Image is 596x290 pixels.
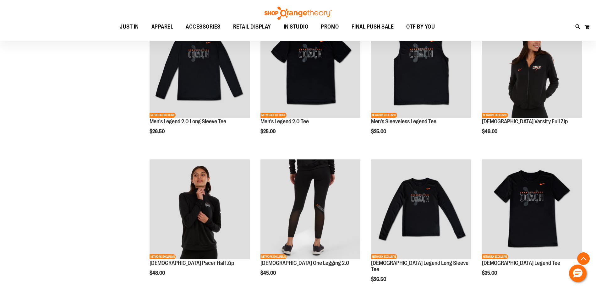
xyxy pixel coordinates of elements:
[233,20,271,34] span: RETAIL DISPLAY
[482,113,508,118] span: NETWORK EXCLUSIVE
[400,20,441,34] a: OTF BY YOU
[120,20,139,34] span: JUST IN
[260,129,276,134] span: $25.00
[371,18,471,118] img: OTF Mens Coach FA23 Legend Sleeveless Tee - Black primary image
[368,15,474,150] div: product
[371,254,397,259] span: NETWORK EXCLUSIVE
[150,260,234,266] a: [DEMOGRAPHIC_DATA] Pacer Half Zip
[371,129,387,134] span: $25.00
[260,254,287,259] span: NETWORK EXCLUSIVE
[482,159,582,260] a: OTF Ladies Coach FA23 Legend SS Tee - Black primary imageNETWORK EXCLUSIVE
[150,270,166,276] span: $48.00
[257,15,364,150] div: product
[260,18,360,118] img: OTF Mens Coach FA23 Legend 2.0 SS Tee - Black primary image
[260,18,360,119] a: OTF Mens Coach FA23 Legend 2.0 SS Tee - Black primary imageNETWORK EXCLUSIVE
[260,159,360,259] img: OTF Ladies Coach FA23 One Legging 2.0 - Black primary image
[186,20,221,34] span: ACCESSORIES
[284,20,309,34] span: IN STUDIO
[371,277,387,282] span: $26.50
[150,18,249,119] a: OTF Mens Coach FA23 Legend 2.0 LS Tee - Black primary imageNETWORK EXCLUSIVE
[352,20,394,34] span: FINAL PUSH SALE
[146,15,253,150] div: product
[260,113,287,118] span: NETWORK EXCLUSIVE
[482,118,568,125] a: [DEMOGRAPHIC_DATA] Varsity Full Zip
[145,20,180,34] a: APPAREL
[482,159,582,259] img: OTF Ladies Coach FA23 Legend SS Tee - Black primary image
[150,18,249,118] img: OTF Mens Coach FA23 Legend 2.0 LS Tee - Black primary image
[569,265,587,282] button: Hello, have a question? Let’s chat.
[260,260,349,266] a: [DEMOGRAPHIC_DATA] One Legging 2.0
[264,7,333,20] img: Shop Orangetheory
[314,20,345,34] a: PROMO
[482,18,582,118] img: OTF Ladies Coach FA23 Varsity Full Zip - Black primary image
[277,20,315,34] a: IN STUDIO
[479,15,585,150] div: product
[371,113,397,118] span: NETWORK EXCLUSIVE
[151,20,173,34] span: APPAREL
[482,129,498,134] span: $49.00
[321,20,339,34] span: PROMO
[227,20,277,34] a: RETAIL DISPLAY
[150,129,166,134] span: $26.50
[150,159,249,260] a: OTF Ladies Coach FA23 Pacer Half Zip - Black primary imageNETWORK EXCLUSIVE
[577,252,590,265] button: Back To Top
[482,270,498,276] span: $25.00
[345,20,400,34] a: FINAL PUSH SALE
[482,18,582,119] a: OTF Ladies Coach FA23 Varsity Full Zip - Black primary imageNETWORK EXCLUSIVE
[406,20,435,34] span: OTF BY YOU
[150,118,226,125] a: Men's Legend 2.0 Long Sleeve Tee
[371,118,436,125] a: Men's Sleeveless Legend Tee
[371,18,471,119] a: OTF Mens Coach FA23 Legend Sleeveless Tee - Black primary imageNETWORK EXCLUSIVE
[371,159,471,259] img: OTF Ladies Coach FA23 Legend LS Tee - Black primary image
[150,113,176,118] span: NETWORK EXCLUSIVE
[482,260,560,266] a: [DEMOGRAPHIC_DATA] Legend Tee
[150,254,176,259] span: NETWORK EXCLUSIVE
[260,270,277,276] span: $45.00
[113,20,145,34] a: JUST IN
[260,118,309,125] a: Men's Legend 2.0 Tee
[260,159,360,260] a: OTF Ladies Coach FA23 One Legging 2.0 - Black primary imageNETWORK EXCLUSIVE
[179,20,227,34] a: ACCESSORIES
[371,159,471,260] a: OTF Ladies Coach FA23 Legend LS Tee - Black primary imageNETWORK EXCLUSIVE
[482,254,508,259] span: NETWORK EXCLUSIVE
[150,159,249,259] img: OTF Ladies Coach FA23 Pacer Half Zip - Black primary image
[371,260,468,272] a: [DEMOGRAPHIC_DATA] Legend Long Sleeve Tee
